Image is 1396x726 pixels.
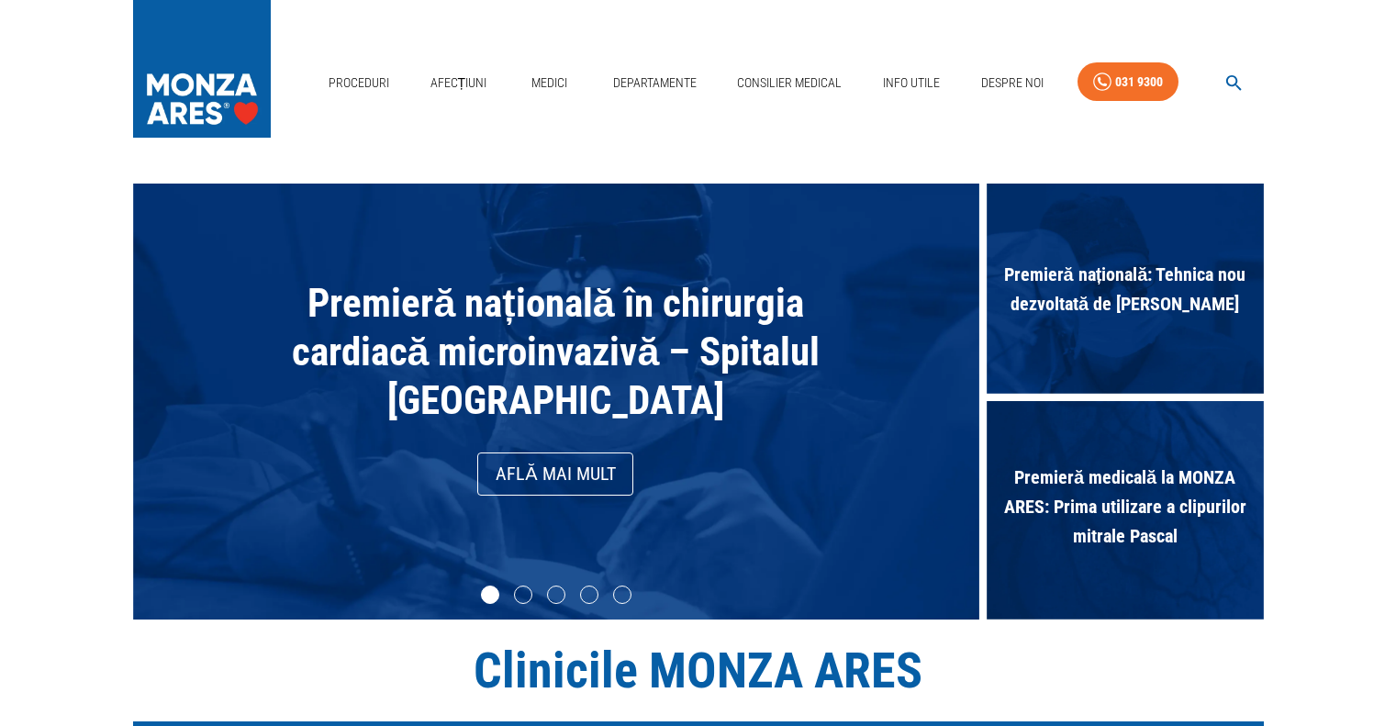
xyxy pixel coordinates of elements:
[987,184,1264,401] div: Premieră națională: Tehnica nou dezvoltată de [PERSON_NAME]
[987,251,1264,328] span: Premieră națională: Tehnica nou dezvoltată de [PERSON_NAME]
[481,586,499,604] li: slide item 1
[1078,62,1178,102] a: 031 9300
[547,586,565,604] li: slide item 3
[1115,71,1163,94] div: 031 9300
[423,64,495,102] a: Afecțiuni
[613,586,631,604] li: slide item 5
[477,452,633,496] a: Află mai mult
[974,64,1051,102] a: Despre Noi
[514,586,532,604] li: slide item 2
[730,64,849,102] a: Consilier Medical
[133,642,1264,699] h1: Clinicile MONZA ARES
[606,64,704,102] a: Departamente
[520,64,579,102] a: Medici
[321,64,396,102] a: Proceduri
[580,586,598,604] li: slide item 4
[292,280,821,423] span: Premieră națională în chirurgia cardiacă microinvazivă – Spitalul [GEOGRAPHIC_DATA]
[987,401,1264,619] div: Premieră medicală la MONZA ARES: Prima utilizare a clipurilor mitrale Pascal
[876,64,947,102] a: Info Utile
[987,453,1264,560] span: Premieră medicală la MONZA ARES: Prima utilizare a clipurilor mitrale Pascal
